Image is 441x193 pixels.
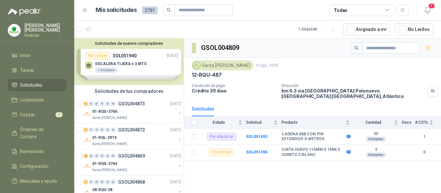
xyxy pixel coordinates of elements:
span: Estado [201,120,237,125]
a: Cotizar1 [8,109,67,121]
th: Solicitud [246,116,282,129]
span: Configuración [20,163,48,170]
p: Rodiclar [25,34,67,37]
p: Condición de pago [192,83,276,88]
b: 0 [415,149,433,155]
span: Tareas [20,67,34,74]
span: Licitaciones [20,96,44,103]
div: 1 [83,180,88,184]
a: Tareas [8,64,67,76]
th: Estado [201,116,246,129]
img: Logo peakr [8,8,41,15]
button: Solicitudes de nuevos compradores [77,41,181,46]
img: Company Logo [83,110,91,118]
div: 0 [100,101,105,106]
span: 1 [56,112,63,117]
a: Inicio [8,49,67,62]
p: [PERSON_NAME] [PERSON_NAME] [25,23,67,32]
a: 1 0 0 0 0 0 GSOL004872[DATE] Company Logo01-RQL-2919Santa [PERSON_NAME] [83,126,182,147]
span: 3781 [142,6,158,14]
div: 0 [111,128,116,132]
div: 8 [83,154,88,158]
a: SOL051496 [246,150,267,154]
div: 1 [83,101,88,106]
span: Inicio [20,52,30,59]
span: # COTs [415,120,428,125]
b: 30 [354,131,398,137]
span: Solicitud [246,120,272,125]
h3: GSOL004809 [201,43,240,53]
img: Company Logo [193,62,200,69]
a: Solicitudes [8,79,67,91]
div: 0 [105,154,110,158]
p: 08-RQU-38 [92,187,112,193]
button: No Leídos [395,23,433,35]
div: 0 [105,180,110,184]
div: 0 [105,128,110,132]
div: 0 [100,154,105,158]
p: 01-RQL-2919 [92,135,117,141]
th: Docs [402,116,415,129]
span: search [167,8,171,12]
div: 1 [83,128,88,132]
div: 1 - 50 de 946 [298,24,338,34]
p: GSOL004869 [118,154,145,158]
img: Company Logo [83,162,91,170]
div: 0 [100,180,105,184]
a: Configuración [8,160,67,172]
a: Órdenes de Compra [8,123,67,143]
p: [DATE] [170,153,181,159]
span: Producto [282,120,344,125]
b: CINTA HUEVO 115MM X 1MM X 320MTS C/BLANC [282,147,345,157]
p: km 6.3 via [GEOGRAPHIC_DATA] Polonuevo. [GEOGRAPHIC_DATA] [GEOGRAPHIC_DATA] , Atlántico [282,88,425,99]
b: 1 [415,134,433,140]
span: Solicitudes [20,82,42,89]
div: 0 [89,180,94,184]
a: Manuales y ayuda [8,175,67,187]
p: Dirección [282,83,425,88]
p: [DATE] [170,101,181,107]
p: 01-RQG-3766 [92,109,117,115]
div: 0 [111,101,116,106]
a: 1 0 0 0 0 0 GSOL004873[DATE] Company Logo01-RQG-3766Santa [PERSON_NAME] [83,100,182,121]
p: [DATE] [170,179,181,185]
div: Solicitudes [192,105,214,112]
div: 0 [94,154,99,158]
p: [DATE] [170,127,181,133]
div: 0 [94,101,99,106]
button: Asignado a mi [343,23,390,35]
div: Unidades [366,152,386,158]
p: GSOL004873 [118,101,145,106]
span: Cotizar [20,111,35,118]
div: Solicitudes de tus compradores [74,85,184,97]
div: 0 [89,154,94,158]
div: 0 [94,128,99,132]
img: Company Logo [83,136,91,144]
p: 01-RQG-3764 [92,161,117,167]
a: SOL051493 [246,134,267,139]
a: 8 0 0 0 0 0 GSOL004869[DATE] Company Logo01-RQG-3764Santa [PERSON_NAME] [83,152,182,173]
img: Company Logo [8,24,20,36]
th: # COTs [415,116,441,129]
span: Manuales y ayuda [20,178,57,185]
div: Por cotizar [209,149,234,156]
p: Santa [PERSON_NAME] [92,115,127,121]
div: Santa [PERSON_NAME] [192,61,253,70]
div: Todas [334,7,347,14]
div: 0 [94,180,99,184]
div: 0 [89,128,94,132]
th: Cantidad [354,116,402,129]
p: GSOL004868 [118,180,145,184]
span: Órdenes de Compra [20,126,60,140]
div: 0 [89,101,94,106]
a: Remisiones [8,145,67,158]
b: 3 [354,147,398,152]
div: 0 [111,180,116,184]
span: search [354,46,359,50]
th: Producto [282,116,354,129]
h1: Mis solicitudes [96,5,137,15]
span: Cantidad [354,120,393,125]
a: Licitaciones [8,94,67,106]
